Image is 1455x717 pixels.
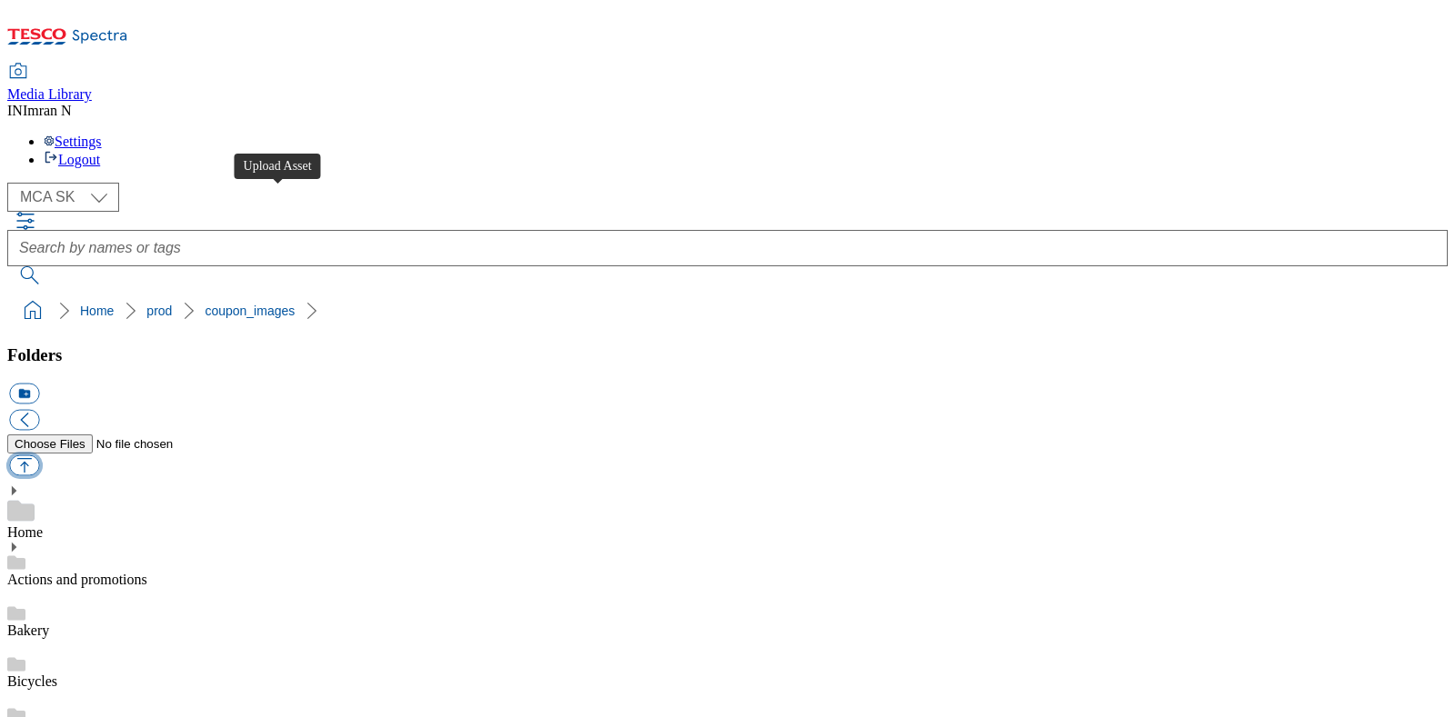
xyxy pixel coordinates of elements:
a: coupon_images [205,304,295,318]
a: Home [80,304,114,318]
span: Media Library [7,86,92,102]
span: Imran N [23,103,72,118]
a: Home [7,524,43,540]
a: Bakery [7,622,49,638]
a: Bicycles [7,673,57,689]
a: Actions and promotions [7,572,147,587]
a: prod [146,304,172,318]
span: IN [7,103,23,118]
a: Settings [44,134,102,149]
nav: breadcrumb [7,294,1448,328]
a: home [18,296,47,325]
input: Search by names or tags [7,230,1448,266]
a: Logout [44,152,100,167]
h3: Folders [7,345,1448,365]
a: Media Library [7,65,92,103]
